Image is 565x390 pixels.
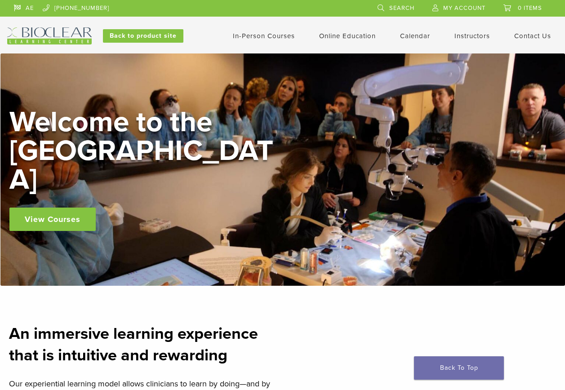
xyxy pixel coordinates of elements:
[233,32,295,40] a: In-Person Courses
[443,4,485,12] span: My Account
[518,4,542,12] span: 0 items
[103,29,183,43] a: Back to product site
[514,32,551,40] a: Contact Us
[454,32,490,40] a: Instructors
[9,324,258,365] strong: An immersive learning experience that is intuitive and rewarding
[9,208,96,231] a: View Courses
[319,32,376,40] a: Online Education
[7,27,92,44] img: Bioclear
[400,32,430,40] a: Calendar
[389,4,414,12] span: Search
[9,108,279,194] h2: Welcome to the [GEOGRAPHIC_DATA]
[414,356,504,380] a: Back To Top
